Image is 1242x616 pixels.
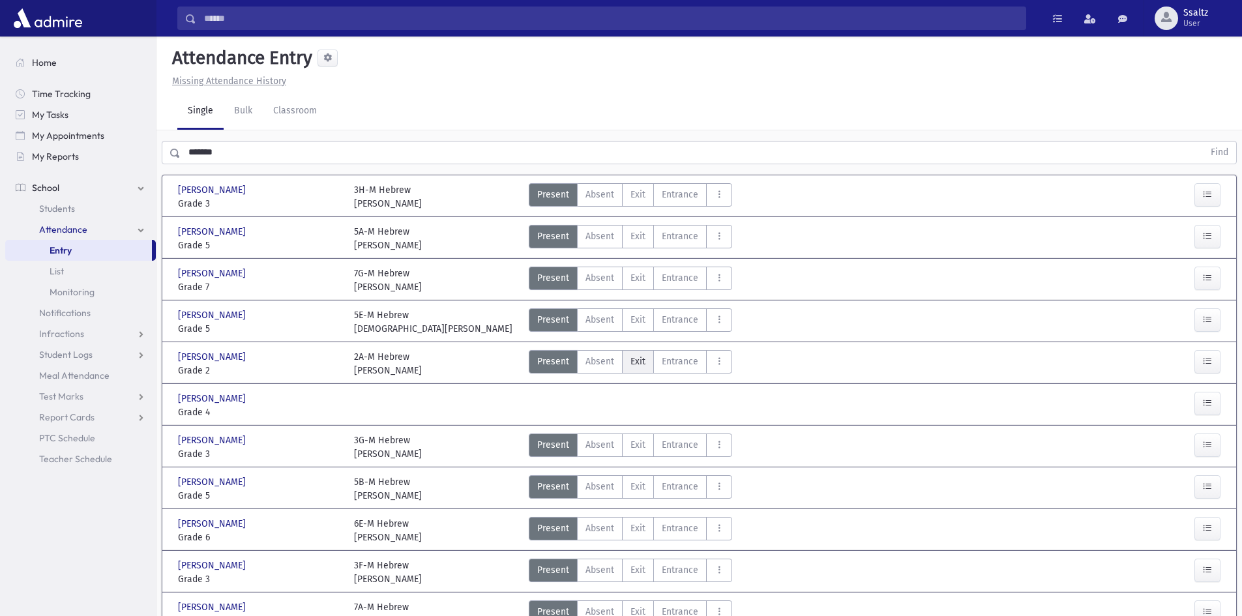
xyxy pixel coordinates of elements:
[5,407,156,428] a: Report Cards
[39,390,83,402] span: Test Marks
[354,517,422,544] div: 6E-M Hebrew [PERSON_NAME]
[178,517,248,531] span: [PERSON_NAME]
[39,328,84,340] span: Infractions
[178,559,248,572] span: [PERSON_NAME]
[39,432,95,444] span: PTC Schedule
[39,453,112,465] span: Teacher Schedule
[354,183,422,211] div: 3H-M Hebrew [PERSON_NAME]
[50,244,72,256] span: Entry
[354,433,422,461] div: 3G-M Hebrew [PERSON_NAME]
[630,271,645,285] span: Exit
[585,229,614,243] span: Absent
[178,531,341,544] span: Grade 6
[178,280,341,294] span: Grade 7
[537,271,569,285] span: Present
[354,475,422,503] div: 5B-M Hebrew [PERSON_NAME]
[529,517,732,544] div: AttTypes
[630,355,645,368] span: Exit
[630,438,645,452] span: Exit
[178,197,341,211] span: Grade 3
[662,563,698,577] span: Entrance
[177,93,224,130] a: Single
[39,224,87,235] span: Attendance
[529,225,732,252] div: AttTypes
[662,480,698,493] span: Entrance
[1183,18,1208,29] span: User
[224,93,263,130] a: Bulk
[5,240,152,261] a: Entry
[178,405,341,419] span: Grade 4
[196,7,1026,30] input: Search
[662,521,698,535] span: Entrance
[630,480,645,493] span: Exit
[178,183,248,197] span: [PERSON_NAME]
[5,323,156,344] a: Infractions
[5,302,156,323] a: Notifications
[5,428,156,448] a: PTC Schedule
[5,219,156,240] a: Attendance
[585,188,614,201] span: Absent
[263,93,327,130] a: Classroom
[178,600,248,614] span: [PERSON_NAME]
[585,271,614,285] span: Absent
[172,76,286,87] u: Missing Attendance History
[529,433,732,461] div: AttTypes
[39,370,110,381] span: Meal Attendance
[529,308,732,336] div: AttTypes
[1183,8,1208,18] span: Ssaltz
[178,447,341,461] span: Grade 3
[354,350,422,377] div: 2A-M Hebrew [PERSON_NAME]
[537,521,569,535] span: Present
[585,438,614,452] span: Absent
[5,344,156,365] a: Student Logs
[662,355,698,368] span: Entrance
[32,109,68,121] span: My Tasks
[529,183,732,211] div: AttTypes
[537,355,569,368] span: Present
[167,76,286,87] a: Missing Attendance History
[662,438,698,452] span: Entrance
[5,448,156,469] a: Teacher Schedule
[630,563,645,577] span: Exit
[5,146,156,167] a: My Reports
[354,225,422,252] div: 5A-M Hebrew [PERSON_NAME]
[5,177,156,198] a: School
[1203,141,1236,164] button: Find
[354,559,422,586] div: 3F-M Hebrew [PERSON_NAME]
[354,267,422,294] div: 7G-M Hebrew [PERSON_NAME]
[630,229,645,243] span: Exit
[5,365,156,386] a: Meal Attendance
[630,188,645,201] span: Exit
[354,308,512,336] div: 5E-M Hebrew [DEMOGRAPHIC_DATA][PERSON_NAME]
[32,151,79,162] span: My Reports
[662,229,698,243] span: Entrance
[50,286,95,298] span: Monitoring
[178,572,341,586] span: Grade 3
[537,229,569,243] span: Present
[585,355,614,368] span: Absent
[32,57,57,68] span: Home
[178,308,248,322] span: [PERSON_NAME]
[630,313,645,327] span: Exit
[537,480,569,493] span: Present
[178,225,248,239] span: [PERSON_NAME]
[50,265,64,277] span: List
[585,313,614,327] span: Absent
[5,104,156,125] a: My Tasks
[5,83,156,104] a: Time Tracking
[537,438,569,452] span: Present
[32,88,91,100] span: Time Tracking
[178,392,248,405] span: [PERSON_NAME]
[178,239,341,252] span: Grade 5
[167,47,312,69] h5: Attendance Entry
[178,364,341,377] span: Grade 2
[5,282,156,302] a: Monitoring
[178,433,248,447] span: [PERSON_NAME]
[32,130,104,141] span: My Appointments
[537,563,569,577] span: Present
[585,563,614,577] span: Absent
[529,267,732,294] div: AttTypes
[662,313,698,327] span: Entrance
[10,5,85,31] img: AdmirePro
[39,349,93,360] span: Student Logs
